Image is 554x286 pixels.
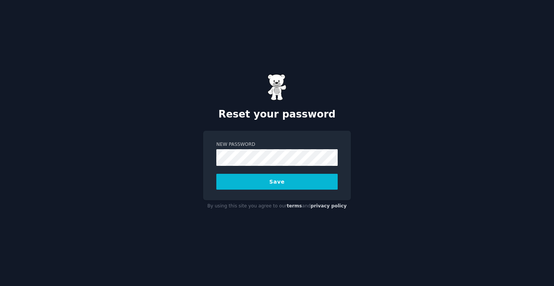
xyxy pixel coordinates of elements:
[311,203,347,209] a: privacy policy
[203,200,351,212] div: By using this site you agree to our and
[216,174,338,190] button: Save
[216,141,338,148] label: New Password
[203,108,351,121] h2: Reset your password
[268,74,286,100] img: Gummy Bear
[287,203,302,209] a: terms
